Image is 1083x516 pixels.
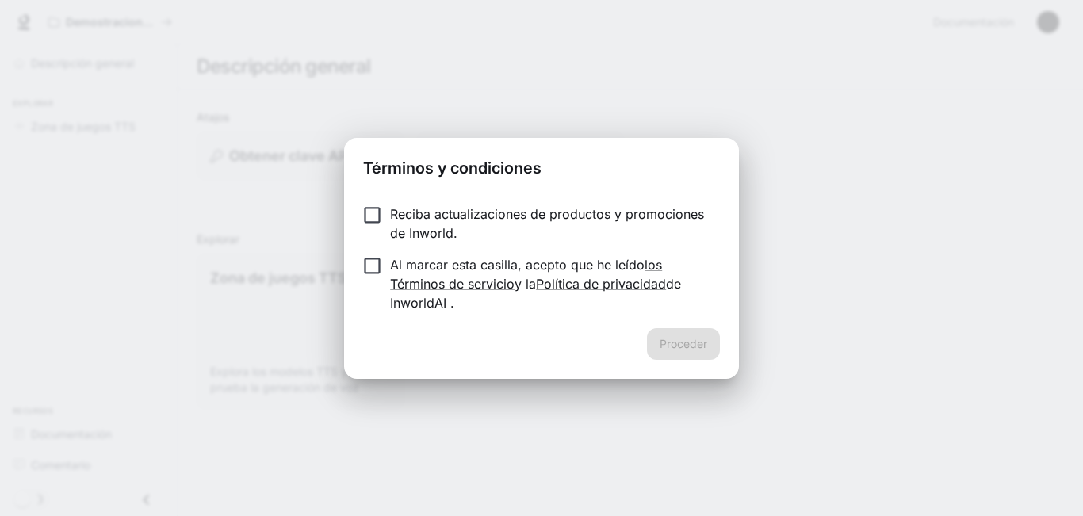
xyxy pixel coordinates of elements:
[390,257,645,273] font: Al marcar esta casilla, acepto que he leído
[536,276,666,292] a: Política de privacidad
[363,159,541,178] font: Términos y condiciones
[390,276,681,311] font: de InworldAI .
[390,206,704,241] font: Reciba actualizaciones de productos y promociones de Inworld.
[515,276,536,292] font: y la
[390,257,662,292] a: los Términos de servicio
